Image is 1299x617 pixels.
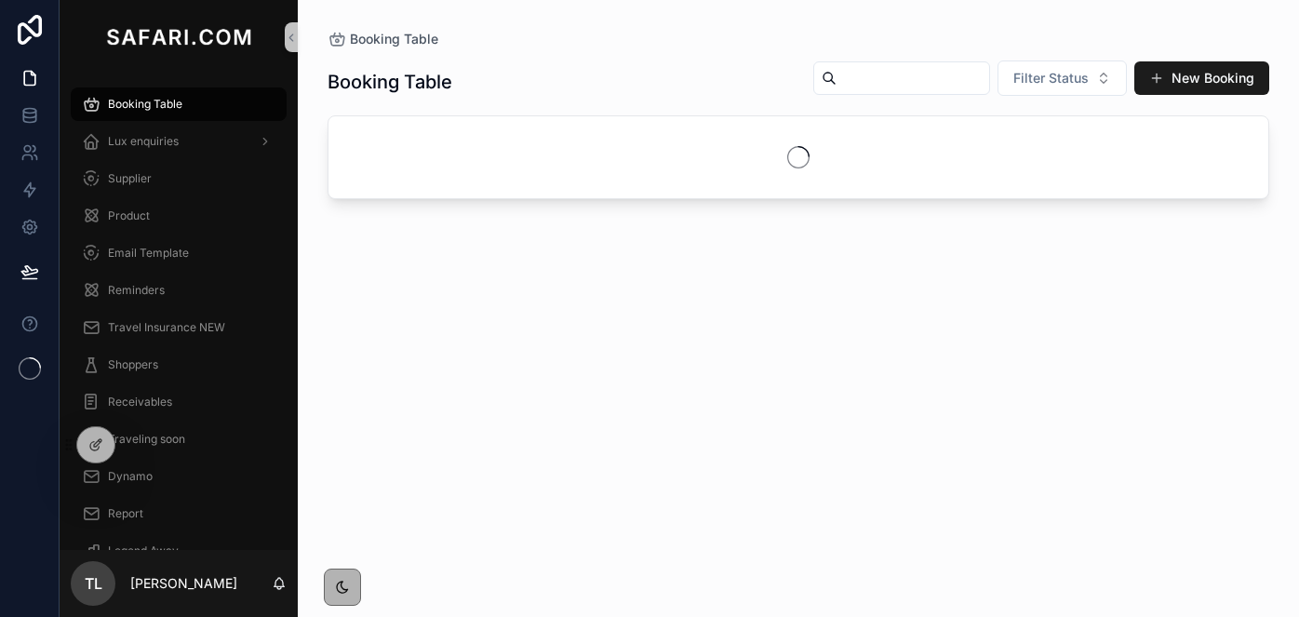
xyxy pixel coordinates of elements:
span: Email Template [108,246,189,261]
h1: Booking Table [328,69,452,95]
a: Dynamo [71,460,287,493]
button: Select Button [998,60,1127,96]
a: Booking Table [71,87,287,121]
p: [PERSON_NAME] [130,574,237,593]
a: Traveling soon [71,423,287,456]
span: Shoppers [108,357,158,372]
span: Filter Status [1013,69,1089,87]
span: Supplier [108,171,152,186]
span: Receivables [108,395,172,409]
span: Report [108,506,143,521]
a: Travel Insurance NEW [71,311,287,344]
a: Booking Table [328,30,438,48]
button: New Booking [1134,61,1269,95]
span: Product [108,208,150,223]
a: Shoppers [71,348,287,382]
a: Supplier [71,162,287,195]
span: TL [85,572,102,595]
span: Reminders [108,283,165,298]
a: Receivables [71,385,287,419]
span: Booking Table [108,97,182,112]
span: Traveling soon [108,432,185,447]
span: Booking Table [350,30,438,48]
a: Email Template [71,236,287,270]
div: scrollable content [60,74,298,550]
img: App logo [102,22,255,52]
span: Legend Away [108,543,179,558]
span: Lux enquiries [108,134,179,149]
span: Dynamo [108,469,153,484]
a: Lux enquiries [71,125,287,158]
span: Travel Insurance NEW [108,320,225,335]
a: Legend Away [71,534,287,568]
a: Reminders [71,274,287,307]
a: Product [71,199,287,233]
a: Report [71,497,287,530]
